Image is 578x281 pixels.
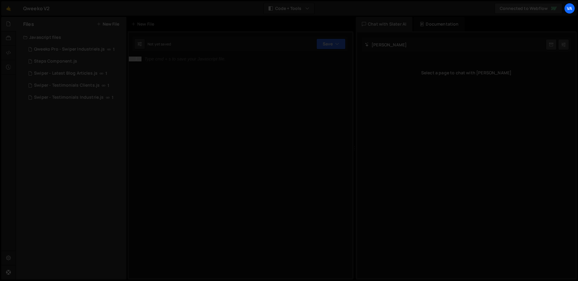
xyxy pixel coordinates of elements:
[34,95,104,100] div: Swiper - Testimonials Industrie.js
[105,71,107,76] span: 1
[144,57,225,61] div: Type cmd + s to save your Javascript file.
[97,22,119,26] button: New File
[362,61,571,85] div: Select a page to chat with [PERSON_NAME]
[112,95,113,100] span: 1
[34,71,98,76] div: Swiper - Latest Blog Articles.js
[564,3,575,14] a: Va
[34,83,100,88] div: Swiper - Testimonials Clients.js
[23,43,126,55] div: 17285/47962.js
[107,83,109,88] span: 1
[129,57,141,61] div: 1
[23,5,50,12] div: Qweeko V2
[148,42,171,47] div: Not yet saved
[264,3,314,14] button: Code + Tools
[23,21,34,27] h2: Files
[34,59,77,64] div: Steps Component.js
[23,55,126,67] div: 17285/48217.js
[356,17,412,31] div: Chat with Slater AI
[113,47,115,52] span: 1
[23,67,126,79] div: 17285/48126.js
[316,39,346,49] button: Save
[414,17,465,31] div: Documentation
[16,31,126,43] div: Javascript files
[34,47,105,52] div: Qweeko Pro - Swiper Industriels.js
[131,21,157,27] div: New File
[23,91,126,103] div: 17285/47914.js
[365,42,407,48] h2: [PERSON_NAME]
[495,3,562,14] a: Connected to Webflow
[1,1,16,16] a: 🤙
[23,79,126,91] div: 17285/48091.js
